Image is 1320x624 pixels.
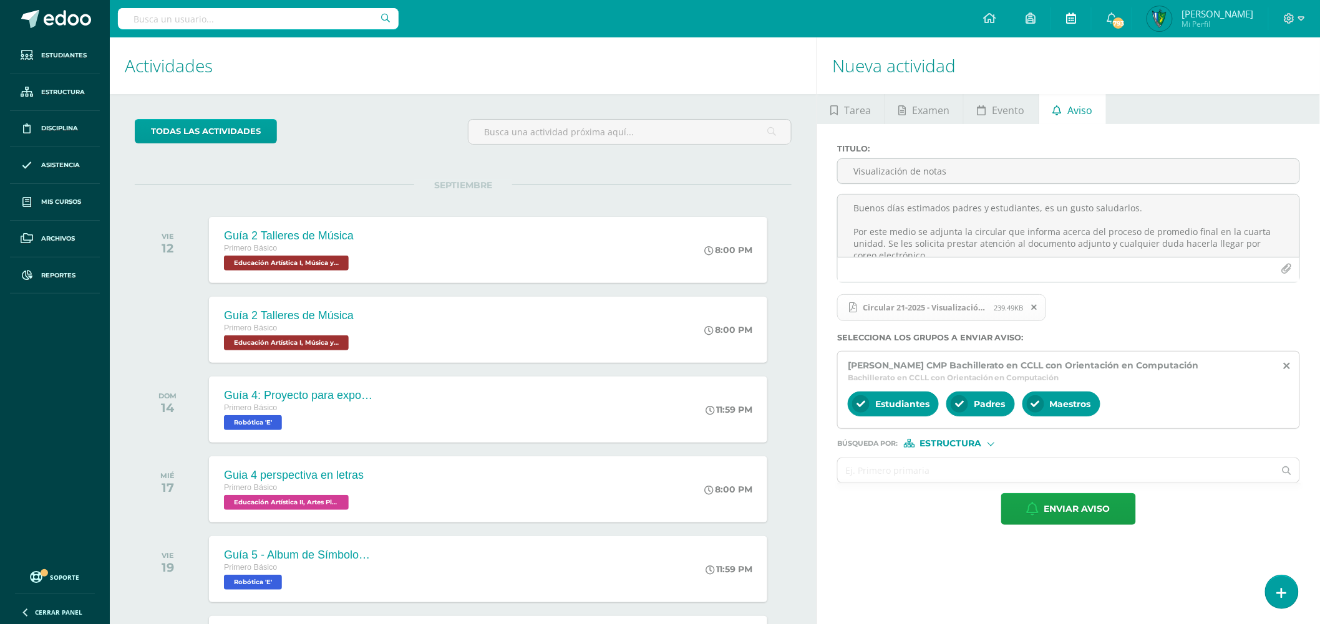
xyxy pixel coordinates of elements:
[832,37,1305,94] h1: Nueva actividad
[162,560,174,575] div: 19
[1067,95,1092,125] span: Aviso
[224,324,277,332] span: Primero Básico
[224,469,364,482] div: Guia 4 perspectiva en letras
[224,389,374,402] div: Guía 4: Proyecto para exposición
[10,111,100,148] a: Disciplina
[224,403,277,412] span: Primero Básico
[848,373,1059,382] span: Bachillerato en CCLL con Orientación en Computación
[41,234,75,244] span: Archivos
[913,95,950,125] span: Examen
[845,95,871,125] span: Tarea
[41,50,87,60] span: Estudiantes
[704,484,752,495] div: 8:00 PM
[41,123,78,133] span: Disciplina
[1147,6,1172,31] img: 1b281a8218983e455f0ded11b96ffc56.png
[848,360,1199,371] span: [PERSON_NAME] CMP Bachillerato en CCLL con Orientación en Computación
[224,335,349,350] span: Educación Artística I, Música y Danza 'E'
[704,244,752,256] div: 8:00 PM
[41,160,80,170] span: Asistencia
[162,241,174,256] div: 12
[964,94,1038,124] a: Evento
[10,37,100,74] a: Estudiantes
[920,440,982,447] span: Estructura
[857,302,994,312] span: Circular 21-2025 - Visualización de notas.pdf
[135,119,277,143] a: todas las Actividades
[10,74,100,111] a: Estructura
[158,391,177,400] div: DOM
[15,568,95,585] a: Soporte
[1112,16,1125,30] span: 793
[1024,300,1046,314] span: Remover archivo
[994,303,1024,312] span: 239.49KB
[41,197,81,207] span: Mis cursos
[1001,493,1136,525] button: Enviar aviso
[414,180,512,191] span: SEPTIEMBRE
[224,415,282,430] span: Robótica 'E'
[974,398,1006,410] span: Padres
[158,400,177,415] div: 14
[706,564,752,575] div: 11:59 PM
[838,159,1299,183] input: Titulo
[704,324,752,335] div: 8:00 PM
[224,483,277,492] span: Primero Básico
[1039,94,1106,124] a: Aviso
[10,221,100,257] a: Archivos
[125,37,802,94] h1: Actividades
[904,439,997,448] div: [object Object]
[160,480,175,495] div: 17
[837,333,1300,342] label: Selecciona los grupos a enviar aviso :
[51,573,80,582] span: Soporte
[875,398,929,410] span: Estudiantes
[224,256,349,271] span: Educación Artística I, Música y Danza 'D'
[224,244,277,252] span: Primero Básico
[224,495,349,510] span: Educación Artística II, Artes Plásticas 'D'
[224,575,282,590] span: Robótica 'E'
[162,232,174,241] div: VIE
[1182,7,1253,20] span: [PERSON_NAME]
[992,95,1025,125] span: Evento
[224,563,277,572] span: Primero Básico
[10,184,100,221] a: Mis cursos
[1182,19,1253,29] span: Mi Perfil
[838,458,1274,482] input: Ej. Primero primaria
[41,271,75,281] span: Reportes
[224,309,354,322] div: Guía 2 Talleres de Música
[10,147,100,184] a: Asistencia
[838,194,1299,257] textarea: Buenos días estimados padres y estudiantes, es un gusto saludarlos. Por este medio se adjunta la ...
[706,404,752,415] div: 11:59 PM
[35,608,82,617] span: Cerrar panel
[1044,494,1110,524] span: Enviar aviso
[41,87,85,97] span: Estructura
[162,551,174,560] div: VIE
[160,471,175,480] div: MIÉ
[837,144,1300,153] label: Titulo :
[885,94,963,124] a: Examen
[10,257,100,294] a: Reportes
[837,440,898,447] span: Búsqueda por :
[224,229,354,242] div: Guía 2 Talleres de Música
[224,549,374,562] div: Guía 5 - Album de Símbolos de Diagramas de flujo
[118,8,399,29] input: Busca un usuario...
[817,94,885,124] a: Tarea
[1050,398,1091,410] span: Maestros
[837,294,1046,322] span: Circular 21-2025 - Visualización de notas.pdf
[468,120,791,144] input: Busca una actividad próxima aquí...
